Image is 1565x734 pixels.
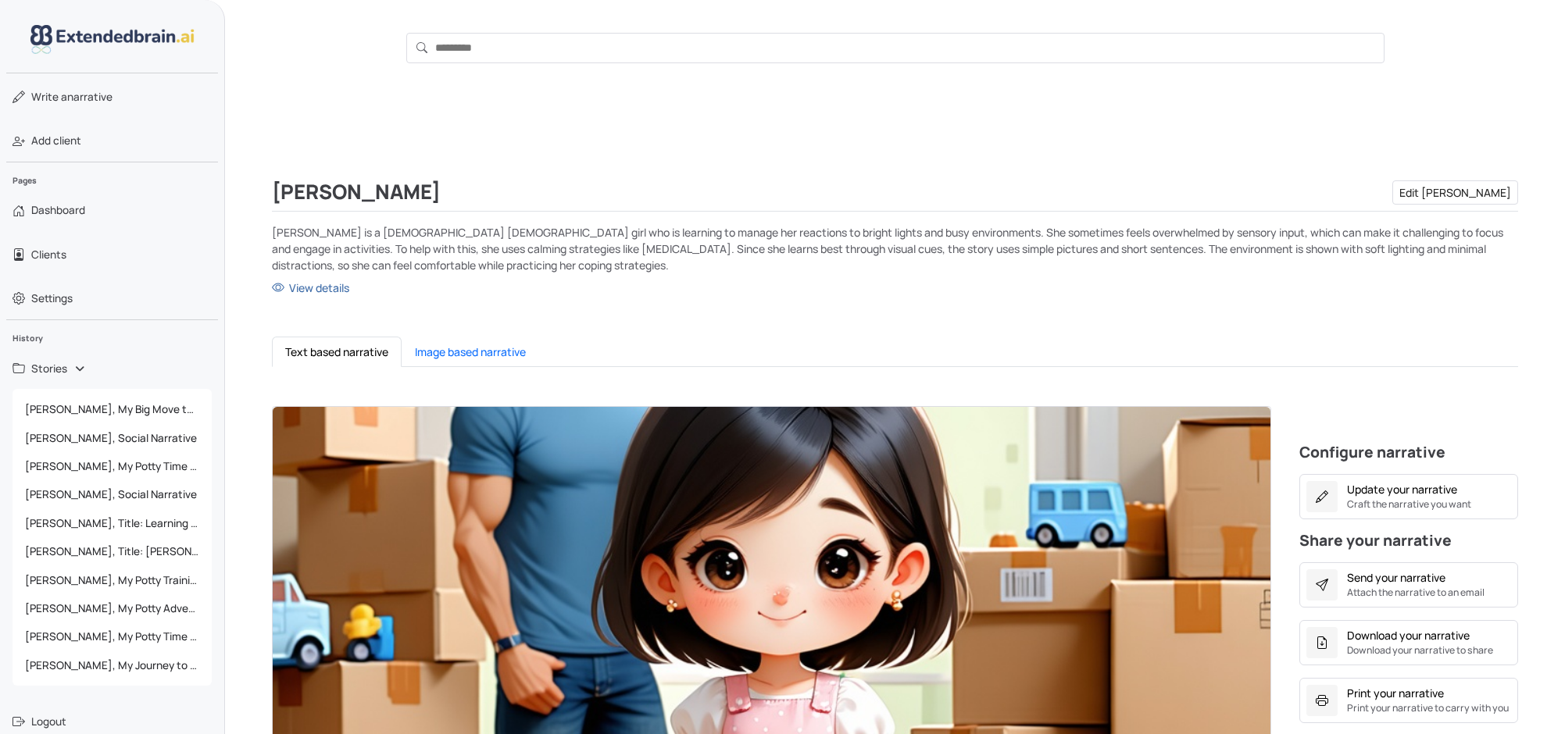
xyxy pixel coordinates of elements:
[19,566,205,594] span: [PERSON_NAME], My Potty Training Adventure
[31,90,67,104] span: Write a
[19,622,205,650] span: [PERSON_NAME], My Potty Time Story
[13,480,212,508] a: [PERSON_NAME], Social Narrative
[13,594,212,622] a: [PERSON_NAME], My Potty Adventure
[1347,569,1445,586] div: Send your narrative
[31,714,66,729] span: Logout
[1299,678,1518,723] button: Print your narrativePrint your narrative to carry with you
[272,224,1518,273] p: [PERSON_NAME] is a [DEMOGRAPHIC_DATA] [DEMOGRAPHIC_DATA] girl who is learning to manage her react...
[13,622,212,650] a: [PERSON_NAME], My Potty Time Story
[1347,586,1485,600] small: Attach the narrative to an email
[13,452,212,480] a: [PERSON_NAME], My Potty Time Adventure
[272,337,402,367] button: Text based narrative
[13,566,212,594] a: [PERSON_NAME], My Potty Training Adventure
[13,395,212,423] a: [PERSON_NAME], My Big Move to a New Home
[13,651,212,679] a: [PERSON_NAME], My Journey to Getting a [MEDICAL_DATA]
[1347,627,1470,643] div: Download your narrative
[1347,481,1457,497] div: Update your narrative
[19,594,205,622] span: [PERSON_NAME], My Potty Adventure
[19,424,205,452] span: [PERSON_NAME], Social Narrative
[1299,444,1518,468] h4: Configure narrative
[31,202,85,218] span: Dashboard
[272,180,1518,205] div: [PERSON_NAME]
[1299,474,1518,519] button: Update your narrativeCraft the narrative you want
[31,361,67,376] span: Stories
[1347,685,1444,701] div: Print your narrative
[31,89,113,105] span: narrative
[13,537,212,565] a: [PERSON_NAME], Title: [PERSON_NAME]'s Change of Plans
[1347,701,1509,715] small: Print your narrative to carry with you
[272,280,1518,296] a: View details
[1299,620,1518,665] button: Download your narrativeDownload your narrative to share
[1299,562,1518,608] button: Send your narrativeAttach the narrative to an email
[31,133,81,148] span: Add client
[402,337,539,367] button: Image based narrative
[1392,180,1518,205] a: Edit [PERSON_NAME]
[19,651,205,679] span: [PERSON_NAME], My Journey to Getting a [MEDICAL_DATA]
[13,509,212,537] a: [PERSON_NAME], Title: Learning to Use the Potty
[31,290,73,306] span: Settings
[1347,497,1471,511] small: Craft the narrative you want
[31,247,66,262] span: Clients
[19,395,205,423] span: [PERSON_NAME], My Big Move to a New Home
[30,25,195,54] img: logo
[19,480,205,508] span: [PERSON_NAME], Social Narrative
[1347,643,1493,657] small: Download your narrative to share
[19,537,205,565] span: [PERSON_NAME], Title: [PERSON_NAME]'s Change of Plans
[19,452,205,480] span: [PERSON_NAME], My Potty Time Adventure
[1299,532,1518,556] h4: Share your narrative
[13,424,212,452] a: [PERSON_NAME], Social Narrative
[19,509,205,537] span: [PERSON_NAME], Title: Learning to Use the Potty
